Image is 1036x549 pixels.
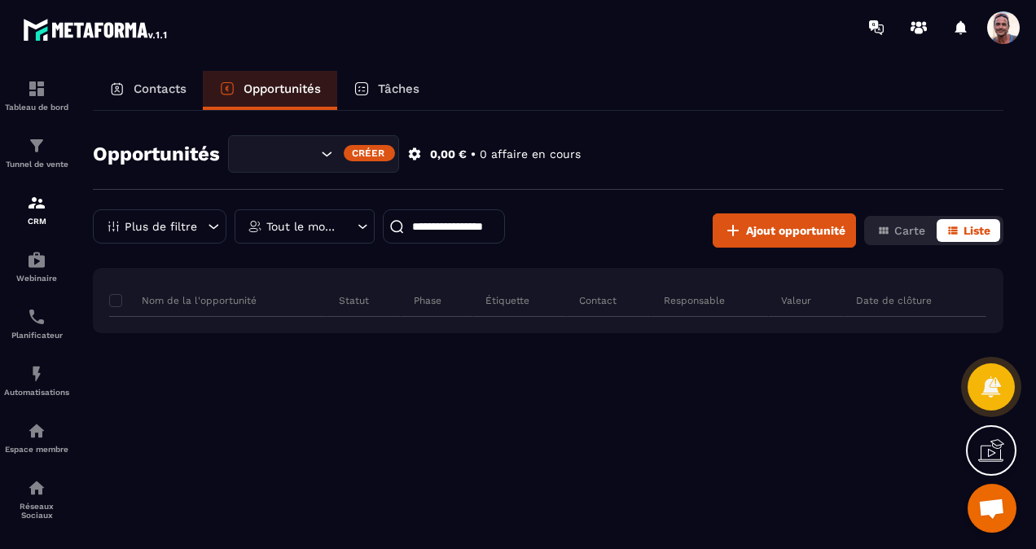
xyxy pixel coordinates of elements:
[27,79,46,99] img: formation
[430,147,467,162] p: 0,00 €
[4,466,69,532] a: social-networksocial-networkRéseaux Sociaux
[579,294,617,307] p: Contact
[781,294,811,307] p: Valeur
[713,213,856,248] button: Ajout opportunité
[4,352,69,409] a: automationsautomationsAutomatisations
[337,71,436,110] a: Tâches
[867,219,935,242] button: Carte
[23,15,169,44] img: logo
[27,136,46,156] img: formation
[134,81,187,96] p: Contacts
[4,502,69,520] p: Réseaux Sociaux
[4,409,69,466] a: automationsautomationsEspace membre
[4,295,69,352] a: schedulerschedulerPlanificateur
[344,145,395,161] div: Créer
[4,124,69,181] a: formationformationTunnel de vente
[27,421,46,441] img: automations
[746,222,845,239] span: Ajout opportunité
[471,147,476,162] p: •
[4,160,69,169] p: Tunnel de vente
[109,294,257,307] p: Nom de la l'opportunité
[244,81,321,96] p: Opportunités
[93,71,203,110] a: Contacts
[378,81,419,96] p: Tâches
[203,71,337,110] a: Opportunités
[27,250,46,270] img: automations
[894,224,925,237] span: Carte
[93,138,220,170] h2: Opportunités
[125,221,197,232] p: Plus de filtre
[4,331,69,340] p: Planificateur
[4,181,69,238] a: formationformationCRM
[27,307,46,327] img: scheduler
[27,364,46,384] img: automations
[339,294,369,307] p: Statut
[243,145,317,163] input: Search for option
[4,217,69,226] p: CRM
[968,484,1016,533] a: Ouvrir le chat
[856,294,932,307] p: Date de clôture
[4,274,69,283] p: Webinaire
[4,445,69,454] p: Espace membre
[27,193,46,213] img: formation
[266,221,339,232] p: Tout le monde
[485,294,529,307] p: Étiquette
[4,67,69,124] a: formationformationTableau de bord
[4,388,69,397] p: Automatisations
[664,294,725,307] p: Responsable
[228,135,399,173] div: Search for option
[937,219,1000,242] button: Liste
[964,224,990,237] span: Liste
[4,238,69,295] a: automationsautomationsWebinaire
[27,478,46,498] img: social-network
[414,294,441,307] p: Phase
[480,147,581,162] p: 0 affaire en cours
[4,103,69,112] p: Tableau de bord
